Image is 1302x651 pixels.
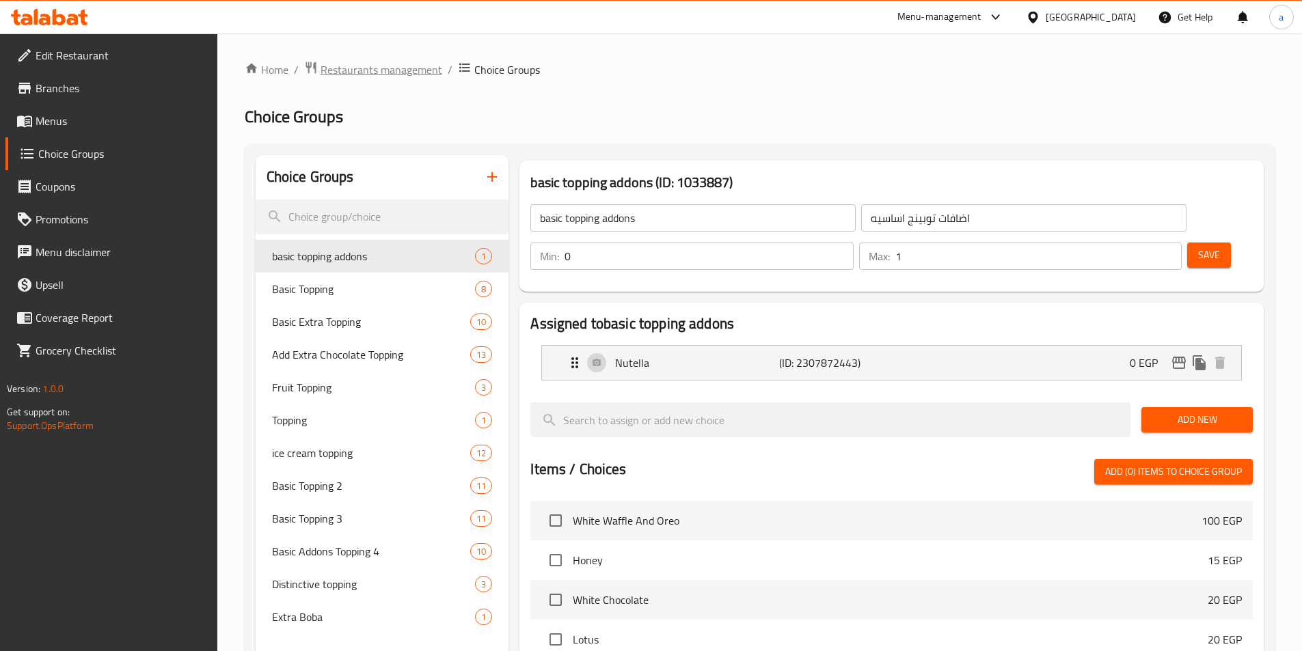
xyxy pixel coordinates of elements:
[615,355,778,371] p: Nutella
[474,61,540,78] span: Choice Groups
[267,167,354,187] h2: Choice Groups
[1279,10,1284,25] span: a
[476,250,491,263] span: 1
[272,609,476,625] span: Extra Boba
[36,244,206,260] span: Menu disclaimer
[272,445,471,461] span: ice cream topping
[42,380,64,398] span: 1.0.0
[272,346,471,363] span: Add Extra Chocolate Topping
[36,178,206,195] span: Coupons
[5,301,217,334] a: Coverage Report
[256,305,509,338] div: Basic Extra Topping10
[1208,592,1242,608] p: 20 EGP
[530,340,1253,386] li: Expand
[1141,407,1253,432] button: Add New
[36,277,206,293] span: Upsell
[256,568,509,600] div: Distinctive topping3
[294,61,299,78] li: /
[38,146,206,162] span: Choice Groups
[573,631,1208,648] span: Lotus
[470,477,492,494] div: Choices
[476,578,491,591] span: 3
[1210,352,1230,373] button: delete
[1105,463,1242,480] span: Add (0) items to choice group
[256,535,509,568] div: Basic Addons Topping 410
[1198,247,1220,264] span: Save
[1187,243,1231,268] button: Save
[1094,459,1253,484] button: Add (0) items to choice group
[256,338,509,371] div: Add Extra Chocolate Topping13
[470,543,492,559] div: Choices
[471,512,491,525] span: 11
[36,342,206,359] span: Grocery Checklist
[542,346,1241,380] div: Expand
[272,576,476,592] span: Distinctive topping
[256,502,509,535] div: Basic Topping 311
[7,380,40,398] span: Version:
[1169,352,1189,373] button: edit
[1130,355,1169,371] p: 0 EGP
[541,585,570,614] span: Select choice
[256,240,509,273] div: basic topping addons1
[5,105,217,137] a: Menus
[36,211,206,227] span: Promotions
[245,61,288,78] a: Home
[256,600,509,633] div: Extra Boba1
[573,512,1202,529] span: White Waffle And Oreo
[272,248,476,264] span: basic topping addons
[471,545,491,558] span: 10
[1046,10,1136,25] div: [GEOGRAPHIC_DATA]
[573,552,1208,568] span: Honey
[256,437,509,469] div: ice cream topping12
[476,611,491,624] span: 1
[471,447,491,460] span: 12
[1152,411,1242,428] span: Add New
[321,61,442,78] span: Restaurants management
[475,609,492,625] div: Choices
[256,469,509,502] div: Basic Topping 211
[476,381,491,394] span: 3
[530,402,1130,437] input: search
[5,72,217,105] a: Branches
[256,404,509,437] div: Topping1
[5,268,217,301] a: Upsell
[540,248,559,264] p: Min:
[470,510,492,527] div: Choices
[470,314,492,330] div: Choices
[1208,552,1242,568] p: 15 EGP
[272,510,471,527] span: Basic Topping 3
[245,101,343,132] span: Choice Groups
[470,346,492,363] div: Choices
[471,316,491,329] span: 10
[5,334,217,367] a: Grocery Checklist
[471,348,491,361] span: 13
[5,137,217,170] a: Choice Groups
[530,171,1253,193] h3: basic topping addons (ID: 1033887)
[5,170,217,203] a: Coupons
[7,417,94,434] a: Support.OpsPlatform
[272,281,476,297] span: Basic Topping
[541,546,570,574] span: Select choice
[869,248,890,264] p: Max:
[256,371,509,404] div: Fruit Topping3
[475,412,492,428] div: Choices
[36,47,206,64] span: Edit Restaurant
[5,236,217,268] a: Menu disclaimer
[272,412,476,428] span: Topping
[475,576,492,592] div: Choices
[272,379,476,396] span: Fruit Topping
[272,543,471,559] span: Basic Addons Topping 4
[475,281,492,297] div: Choices
[245,61,1275,79] nav: breadcrumb
[476,414,491,427] span: 1
[476,283,491,296] span: 8
[541,506,570,535] span: Select choice
[470,445,492,461] div: Choices
[272,477,471,494] span: Basic Topping 2
[573,592,1208,608] span: White Chocolate
[5,39,217,72] a: Edit Restaurant
[897,9,981,25] div: Menu-management
[7,403,70,421] span: Get support on:
[448,61,452,78] li: /
[471,480,491,493] span: 11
